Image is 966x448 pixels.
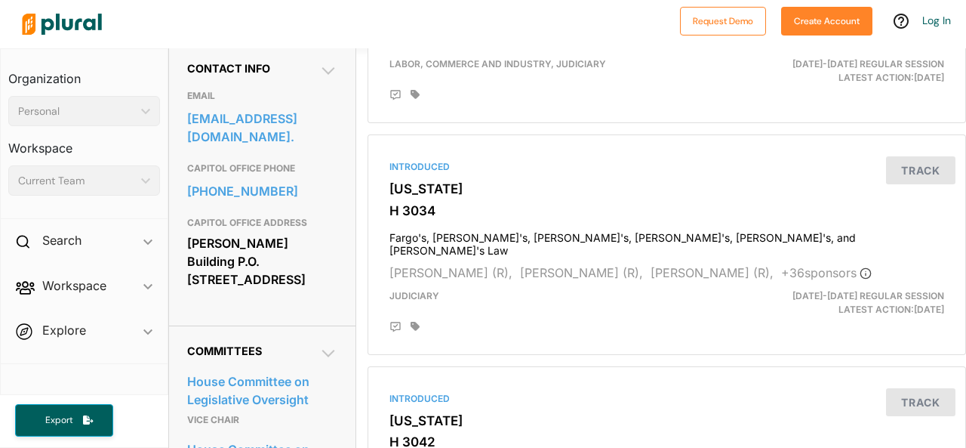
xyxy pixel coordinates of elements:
[763,289,955,317] div: Latest Action: [DATE]
[781,7,872,36] button: Create Account
[389,160,944,174] div: Introduced
[389,181,944,196] h3: [US_STATE]
[792,58,944,70] span: [DATE]-[DATE] Regular Session
[411,321,420,332] div: Add tags
[389,290,439,301] span: Judiciary
[15,404,113,437] button: Export
[187,107,337,148] a: [EMAIL_ADDRESS][DOMAIN_NAME].
[18,173,135,189] div: Current Team
[42,232,82,249] h2: Search
[389,413,944,428] h3: [US_STATE]
[187,214,337,232] h3: CAPITOL OFFICE ADDRESS
[389,265,512,280] span: [PERSON_NAME] (R),
[187,62,270,75] span: Contact Info
[8,126,160,159] h3: Workspace
[680,7,766,36] button: Request Demo
[389,58,606,70] span: Labor, Commerce and Industry, Judiciary
[781,12,872,28] a: Create Account
[187,87,337,105] h3: EMAIL
[680,12,766,28] a: Request Demo
[886,388,955,416] button: Track
[389,392,944,406] div: Introduced
[187,344,262,357] span: Committees
[792,290,944,301] span: [DATE]-[DATE] Regular Session
[389,203,944,218] h3: H 3034
[187,411,337,429] p: Vice Chair
[763,57,955,85] div: Latest Action: [DATE]
[187,159,337,178] h3: CAPITOL OFFICE PHONE
[781,265,872,280] span: + 36 sponsor s
[187,232,337,291] div: [PERSON_NAME] Building P.O. [STREET_ADDRESS]
[520,265,643,280] span: [PERSON_NAME] (R),
[187,370,337,411] a: House Committee on Legislative Oversight
[886,156,955,184] button: Track
[187,180,337,202] a: [PHONE_NUMBER]
[389,89,401,101] div: Add Position Statement
[411,89,420,100] div: Add tags
[389,224,944,258] h4: Fargo's, [PERSON_NAME]'s, [PERSON_NAME]'s, [PERSON_NAME]'s, [PERSON_NAME]'s, and [PERSON_NAME]'s Law
[8,57,160,90] h3: Organization
[651,265,774,280] span: [PERSON_NAME] (R),
[35,414,83,427] span: Export
[922,14,951,27] a: Log In
[18,104,135,119] div: Personal
[389,321,401,333] div: Add Position Statement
